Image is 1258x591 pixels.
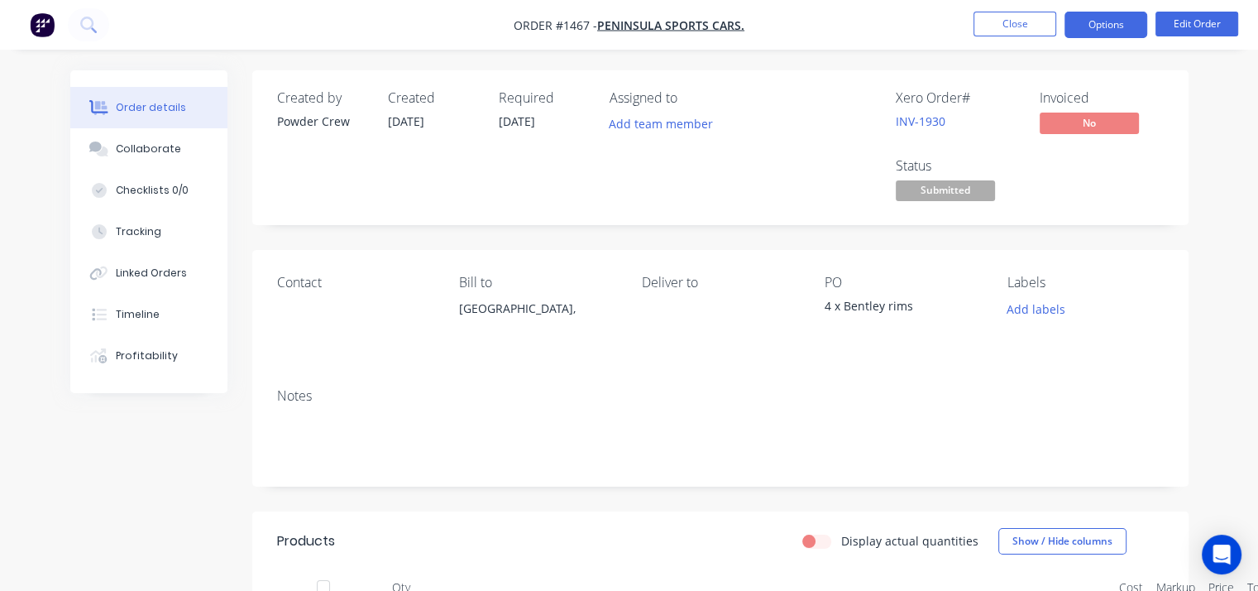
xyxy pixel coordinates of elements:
[277,90,368,106] div: Created by
[998,528,1126,555] button: Show / Hide columns
[642,275,798,291] div: Deliver to
[459,275,615,291] div: Bill to
[998,297,1074,320] button: Add labels
[600,113,721,135] button: Add team member
[70,211,227,252] button: Tracking
[70,170,227,211] button: Checklists 0/0
[514,17,597,33] span: Order #1467 -
[116,100,186,115] div: Order details
[70,87,227,128] button: Order details
[1202,535,1241,574] div: Open Intercom Messenger
[116,142,181,156] div: Collaborate
[116,266,187,281] div: Linked Orders
[1040,90,1164,106] div: Invoiced
[610,113,722,135] button: Add team member
[459,297,615,320] div: [GEOGRAPHIC_DATA],
[70,335,227,377] button: Profitability
[116,183,189,198] div: Checklists 0/0
[116,307,160,322] div: Timeline
[597,17,744,33] a: Peninsula sports Cars.
[277,531,335,551] div: Products
[499,113,535,129] span: [DATE]
[896,90,1020,106] div: Xero Order #
[1040,113,1139,133] span: No
[499,90,590,106] div: Required
[825,297,981,320] div: 4 x Bentley rims
[896,180,995,205] button: Submitted
[459,297,615,350] div: [GEOGRAPHIC_DATA],
[277,113,368,130] div: Powder Crew
[277,275,433,291] div: Contact
[1007,275,1164,291] div: Labels
[388,113,424,129] span: [DATE]
[896,113,945,129] a: INV-1930
[1155,12,1238,36] button: Edit Order
[70,128,227,170] button: Collaborate
[116,224,161,239] div: Tracking
[277,388,1164,404] div: Notes
[388,90,479,106] div: Created
[973,12,1056,36] button: Close
[70,252,227,294] button: Linked Orders
[1064,12,1147,38] button: Options
[116,348,178,363] div: Profitability
[30,12,55,37] img: Factory
[841,532,978,550] label: Display actual quantities
[896,158,1020,174] div: Status
[70,294,227,335] button: Timeline
[825,275,981,291] div: PO
[896,180,995,201] span: Submitted
[610,90,775,106] div: Assigned to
